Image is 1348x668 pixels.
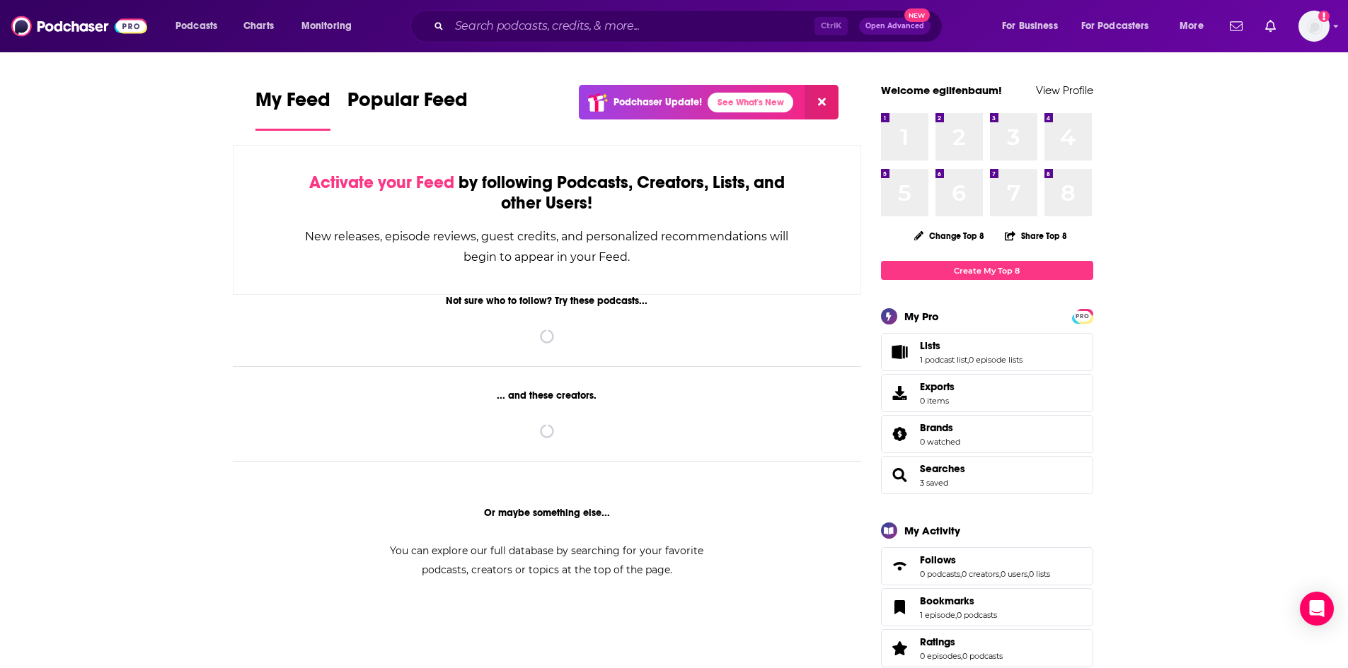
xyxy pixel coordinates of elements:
button: open menu [292,15,370,37]
a: Searches [920,462,965,475]
div: Or maybe something else... [233,507,862,519]
button: Open AdvancedNew [859,18,931,35]
span: Charts [243,16,274,36]
span: Brands [920,421,953,434]
button: open menu [166,15,236,37]
a: View Profile [1036,83,1093,97]
button: Share Top 8 [1004,222,1068,250]
span: Exports [920,380,955,393]
span: Bookmarks [920,594,974,607]
div: New releases, episode reviews, guest credits, and personalized recommendations will begin to appe... [304,226,790,267]
div: by following Podcasts, Creators, Lists, and other Users! [304,172,790,213]
a: PRO [1074,310,1091,321]
a: Lists [886,342,914,362]
a: 3 saved [920,478,948,488]
span: More [1180,16,1204,36]
a: 0 podcasts [962,651,1003,661]
a: 1 episode [920,610,955,620]
a: See What's New [708,93,793,112]
a: Popular Feed [347,88,468,131]
a: Bookmarks [886,597,914,617]
a: Create My Top 8 [881,261,1093,280]
a: Follows [886,556,914,576]
span: My Feed [255,88,330,120]
svg: Add a profile image [1318,11,1330,22]
span: Activate your Feed [309,172,454,193]
span: Logged in as egilfenbaum [1298,11,1330,42]
a: 0 episode lists [969,355,1022,365]
span: Follows [920,553,956,566]
a: Ratings [886,638,914,658]
a: 0 users [1001,569,1027,579]
span: Ratings [881,629,1093,667]
a: My Feed [255,88,330,131]
a: 0 episodes [920,651,961,661]
span: , [960,569,962,579]
a: Show notifications dropdown [1260,14,1281,38]
button: open menu [992,15,1076,37]
span: , [967,355,969,365]
img: Podchaser - Follow, Share and Rate Podcasts [11,13,147,40]
a: 0 lists [1029,569,1050,579]
div: ... and these creators. [233,389,862,402]
div: My Pro [904,310,939,323]
div: My Activity [904,524,960,537]
span: Ctrl K [814,17,848,35]
span: Podcasts [175,16,217,36]
input: Search podcasts, credits, & more... [449,15,814,37]
button: open menu [1072,15,1170,37]
span: Follows [881,547,1093,585]
p: Podchaser Update! [613,96,702,108]
a: Exports [881,374,1093,412]
a: Brands [920,421,960,434]
div: Open Intercom Messenger [1300,592,1334,626]
span: New [904,8,930,22]
a: 1 podcast list [920,355,967,365]
button: Show profile menu [1298,11,1330,42]
span: Monitoring [301,16,352,36]
span: For Business [1002,16,1058,36]
span: Exports [886,383,914,403]
img: User Profile [1298,11,1330,42]
span: Brands [881,415,1093,453]
a: 0 watched [920,437,960,447]
a: Searches [886,465,914,485]
button: Change Top 8 [906,227,993,245]
a: Show notifications dropdown [1224,14,1248,38]
span: Popular Feed [347,88,468,120]
div: You can explore our full database by searching for your favorite podcasts, creators or topics at ... [373,541,721,580]
span: For Podcasters [1081,16,1149,36]
a: Charts [234,15,282,37]
a: Welcome egilfenbaum! [881,83,1002,97]
div: Search podcasts, credits, & more... [424,10,956,42]
span: Bookmarks [881,588,1093,626]
a: Lists [920,339,1022,352]
div: Not sure who to follow? Try these podcasts... [233,295,862,307]
a: 0 podcasts [957,610,997,620]
span: , [999,569,1001,579]
span: Open Advanced [865,23,924,30]
span: Searches [881,456,1093,494]
a: Follows [920,553,1050,566]
a: 0 podcasts [920,569,960,579]
span: Lists [920,339,940,352]
span: , [955,610,957,620]
span: , [1027,569,1029,579]
span: , [961,651,962,661]
span: Ratings [920,635,955,648]
a: 0 creators [962,569,999,579]
span: PRO [1074,311,1091,322]
button: open menu [1170,15,1221,37]
span: 0 items [920,396,955,406]
a: Ratings [920,635,1003,648]
a: Bookmarks [920,594,997,607]
span: Lists [881,333,1093,371]
a: Brands [886,424,914,444]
